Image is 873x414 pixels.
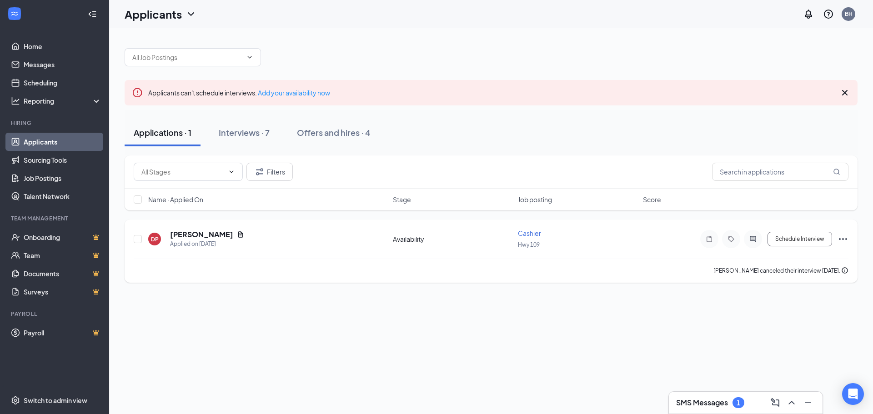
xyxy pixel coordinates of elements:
[676,398,728,408] h3: SMS Messages
[845,10,853,18] div: BH
[737,399,740,407] div: 1
[24,74,101,92] a: Scheduling
[132,87,143,98] svg: Error
[24,187,101,205] a: Talent Network
[228,168,235,175] svg: ChevronDown
[148,89,330,97] span: Applicants can't schedule interviews.
[786,397,797,408] svg: ChevronUp
[712,163,848,181] input: Search in applications
[784,395,799,410] button: ChevronUp
[24,169,101,187] a: Job Postings
[24,324,101,342] a: PayrollCrown
[24,264,101,283] a: DocumentsCrown
[842,383,864,405] div: Open Intercom Messenger
[297,127,371,138] div: Offers and hires · 4
[24,228,101,246] a: OnboardingCrown
[841,267,848,274] svg: Info
[246,54,253,61] svg: ChevronDown
[823,9,834,20] svg: QuestionInfo
[186,9,196,20] svg: ChevronDown
[770,397,781,408] svg: ComposeMessage
[24,55,101,74] a: Messages
[803,9,814,20] svg: Notifications
[768,395,783,410] button: ComposeMessage
[134,127,191,138] div: Applications · 1
[24,396,87,405] div: Switch to admin view
[833,168,840,175] svg: MagnifyingGlass
[838,234,848,244] svg: Ellipses
[748,235,758,243] svg: ActiveChat
[704,235,715,243] svg: Note
[24,37,101,55] a: Home
[11,96,20,105] svg: Analysis
[801,395,815,410] button: Minimize
[151,235,159,243] div: DP
[24,133,101,151] a: Applicants
[24,283,101,301] a: SurveysCrown
[393,195,411,204] span: Stage
[24,246,101,264] a: TeamCrown
[24,151,101,169] a: Sourcing Tools
[839,87,850,98] svg: Cross
[768,232,832,246] button: Schedule Interview
[246,163,293,181] button: Filter Filters
[713,266,848,275] div: [PERSON_NAME] canceled their interview [DATE].
[237,231,244,238] svg: Document
[726,235,737,243] svg: Tag
[88,10,97,19] svg: Collapse
[219,127,270,138] div: Interviews · 7
[393,234,512,244] div: Availability
[518,229,541,237] span: Cashier
[170,229,233,239] h5: [PERSON_NAME]
[132,52,242,62] input: All Job Postings
[170,239,244,249] div: Applied on [DATE]
[643,195,661,204] span: Score
[11,214,100,222] div: Team Management
[803,397,813,408] svg: Minimize
[258,89,330,97] a: Add your availability now
[11,119,100,127] div: Hiring
[11,310,100,318] div: Payroll
[24,96,102,105] div: Reporting
[254,166,265,177] svg: Filter
[125,6,182,22] h1: Applicants
[141,167,224,177] input: All Stages
[148,195,203,204] span: Name · Applied On
[518,195,552,204] span: Job posting
[10,9,19,18] svg: WorkstreamLogo
[11,396,20,405] svg: Settings
[518,241,540,248] span: Hwy 109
